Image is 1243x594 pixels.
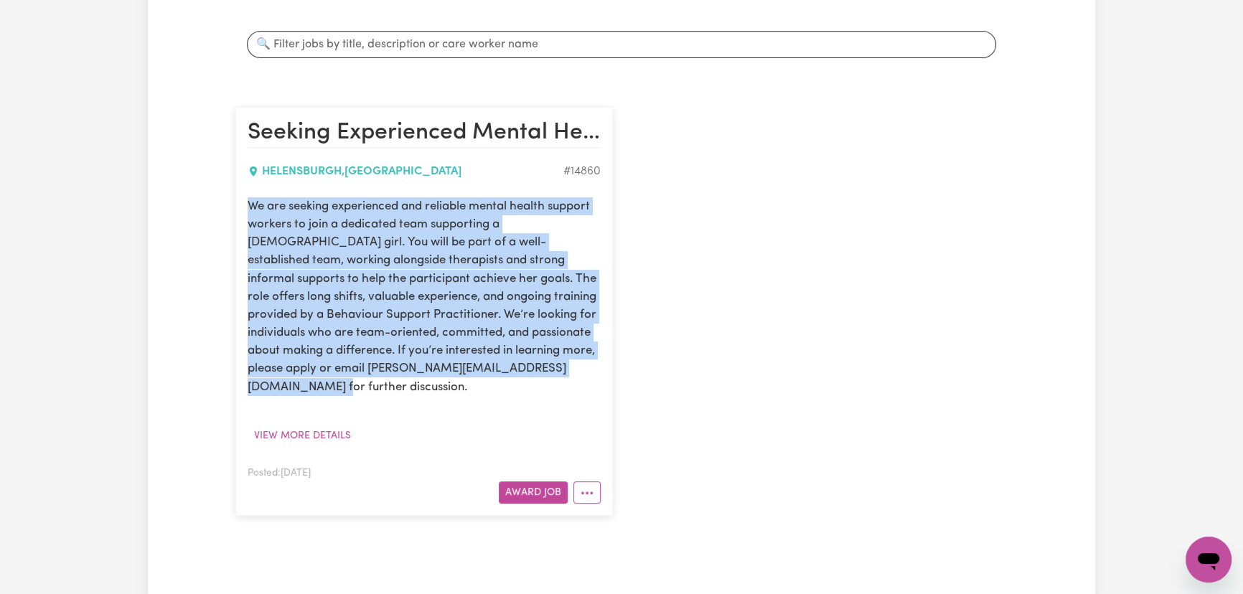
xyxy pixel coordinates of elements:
span: Posted: [DATE] [248,468,311,478]
div: Job ID #14860 [563,163,601,180]
div: HELENSBURGH , [GEOGRAPHIC_DATA] [248,163,563,180]
button: More options [573,481,601,504]
input: 🔍 Filter jobs by title, description or care worker name [247,31,996,58]
h2: Seeking Experienced Mental Health Workers for Youth Support Role [248,119,601,148]
iframe: Button to launch messaging window [1186,537,1232,583]
p: We are seeking experienced and reliable mental health support workers to join a dedicated team su... [248,197,601,396]
button: Award Job [499,481,568,504]
button: View more details [248,425,357,447]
